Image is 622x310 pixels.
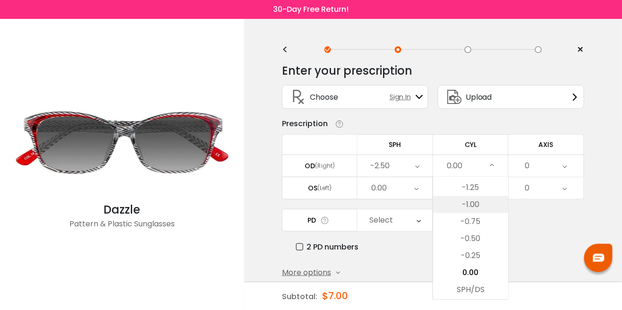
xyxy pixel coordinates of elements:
td: AXIS [509,134,584,155]
img: Pattern Dazzle - Plastic Sunglasses [5,84,239,202]
label: 2 PD numbers [296,241,358,253]
li: -0.50 [433,230,508,247]
div: Pattern & Plastic Sunglasses [5,218,239,237]
div: (Left) [317,184,332,192]
span: × [577,43,584,57]
div: 0.00 [447,156,462,175]
div: Dazzle [5,201,239,218]
div: $7.00 [322,282,348,310]
li: 0.00 [433,264,508,281]
td: PD [282,209,358,232]
td: SPH [358,134,433,155]
span: Upload [466,91,492,103]
div: (Right) [315,162,335,170]
div: Prescription [282,118,328,129]
div: 0 [525,179,530,198]
div: Select [369,211,393,230]
li: -1.25 [433,179,508,196]
div: -2.50 [370,156,390,175]
a: × [570,43,584,57]
li: -0.25 [433,247,508,264]
img: chat [593,254,605,262]
span: More options [282,267,331,278]
div: Enter your prescription [282,61,412,80]
li: -1.00 [433,196,508,213]
div: 0.00 [371,179,387,198]
li: -0.75 [433,213,508,230]
div: OS [308,184,317,192]
div: 0 [525,156,530,175]
span: Choose [310,91,338,103]
td: CYL [433,134,509,155]
div: < [282,46,296,53]
li: SPH/DS [433,281,508,298]
span: Sign In [390,92,416,102]
div: OD [305,162,315,170]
